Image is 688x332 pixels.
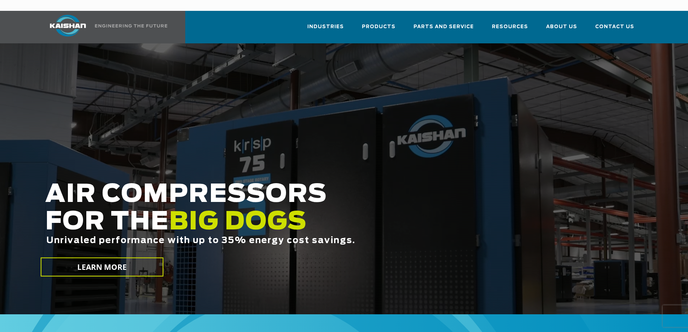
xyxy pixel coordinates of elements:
[595,23,634,31] span: Contact Us
[414,23,474,31] span: Parts and Service
[362,17,395,42] a: Products
[492,23,528,31] span: Resources
[492,17,528,42] a: Resources
[362,23,395,31] span: Products
[169,210,307,234] span: BIG DOGS
[307,23,344,31] span: Industries
[307,17,344,42] a: Industries
[546,23,577,31] span: About Us
[77,262,127,272] span: LEARN MORE
[41,15,95,36] img: kaishan logo
[546,17,577,42] a: About Us
[46,236,355,245] span: Unrivaled performance with up to 35% energy cost savings.
[41,11,169,43] a: Kaishan USA
[95,24,167,27] img: Engineering the future
[414,17,474,42] a: Parts and Service
[45,181,542,268] h2: AIR COMPRESSORS FOR THE
[40,258,163,277] a: LEARN MORE
[595,17,634,42] a: Contact Us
